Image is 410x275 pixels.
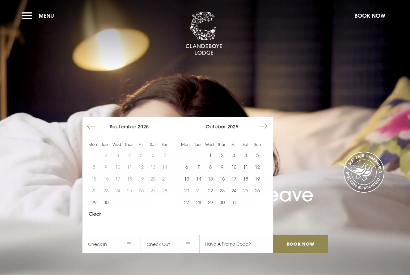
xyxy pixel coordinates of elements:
td: Choose Friday, October 17, 2025 as your start date. [228,173,240,185]
button: 21 [192,185,204,196]
td: Choose Friday, October 24, 2025 as your start date. [228,185,240,196]
button: 17 [228,173,240,185]
button: 31 [228,196,240,208]
button: 19 [251,173,263,185]
span: 2025 [227,124,239,129]
td: Choose Saturday, October 4, 2025 as your start date. [240,149,251,161]
button: 2 [216,149,228,161]
img: Clandeboye Lodge [185,12,222,55]
button: 1 [205,149,216,161]
td: Choose Wednesday, October 1, 2025 as your start date. [205,149,216,161]
td: Choose Thursday, October 23, 2025 as your start date. [216,185,228,196]
button: 12 [251,161,263,173]
td: Choose Monday, October 6, 2025 as your start date. [181,161,192,173]
button: 5 [251,149,263,161]
button: 9 [216,161,228,173]
td: Choose Monday, October 27, 2025 as your start date. [181,196,192,208]
td: Choose Thursday, October 2, 2025 as your start date. [216,149,228,161]
button: 14 [192,173,204,185]
button: 6 [181,161,192,173]
td: Choose Tuesday, October 14, 2025 as your start date. [192,173,204,185]
button: Move backward to switch to the previous month. [85,120,97,132]
button: 20 [181,185,192,196]
button: 30 [216,196,228,208]
button: 28 [192,196,204,208]
td: Choose Friday, October 3, 2025 as your start date. [228,149,240,161]
td: Choose Monday, October 13, 2025 as your start date. [181,173,192,185]
span: Check Out [141,235,200,253]
td: Choose Saturday, October 25, 2025 as your start date. [240,185,251,196]
td: Choose Monday, October 20, 2025 as your start date. [181,185,192,196]
td: Choose Thursday, October 16, 2025 as your start date. [216,173,228,185]
button: 29 [88,196,100,208]
button: 22 [205,185,216,196]
td: Choose Friday, October 10, 2025 as your start date. [228,161,240,173]
input: Book Now [273,235,328,253]
button: Menu [22,9,57,22]
button: Book Now [351,9,388,22]
button: Clear [89,212,101,216]
button: 13 [181,173,192,185]
button: 25 [240,185,251,196]
span: October [206,124,226,129]
td: Choose Tuesday, October 7, 2025 as your start date. [192,161,204,173]
td: Choose Wednesday, October 15, 2025 as your start date. [205,173,216,185]
button: 29 [205,196,216,208]
button: 26 [251,185,263,196]
button: 11 [240,161,251,173]
button: Move forward to switch to the next month. [257,120,269,132]
button: 7 [192,161,204,173]
td: Choose Thursday, October 30, 2025 as your start date. [216,196,228,208]
button: 10 [228,161,240,173]
td: Choose Wednesday, October 22, 2025 as your start date. [205,185,216,196]
td: Choose Monday, September 29, 2025 as your start date. [88,196,100,208]
td: Choose Tuesday, October 28, 2025 as your start date. [192,196,204,208]
td: Choose Wednesday, October 8, 2025 as your start date. [205,161,216,173]
td: Choose Wednesday, October 29, 2025 as your start date. [205,196,216,208]
td: Choose Saturday, October 18, 2025 as your start date. [240,173,251,185]
button: 23 [216,185,228,196]
button: 24 [228,185,240,196]
td: Choose Thursday, October 9, 2025 as your start date. [216,161,228,173]
span: 2025 [138,124,149,129]
button: 8 [205,161,216,173]
button: 30 [100,196,112,208]
button: 27 [181,196,192,208]
td: Choose Sunday, October 12, 2025 as your start date. [251,161,263,173]
td: Choose Sunday, October 26, 2025 as your start date. [251,185,263,196]
button: 3 [228,149,240,161]
td: Choose Tuesday, October 21, 2025 as your start date. [192,185,204,196]
button: 16 [216,173,228,185]
td: Choose Sunday, October 5, 2025 as your start date. [251,149,263,161]
td: Choose Tuesday, September 30, 2025 as your start date. [100,196,112,208]
td: Choose Friday, October 31, 2025 as your start date. [228,196,240,208]
button: 15 [205,173,216,185]
span: Check In [82,235,141,253]
button: 18 [240,173,251,185]
td: Choose Saturday, October 11, 2025 as your start date. [240,161,251,173]
button: 4 [240,149,251,161]
input: Have A Promo Code? [200,235,273,253]
span: Menu [39,12,54,19]
span: September [110,124,136,129]
td: Choose Sunday, October 19, 2025 as your start date. [251,173,263,185]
